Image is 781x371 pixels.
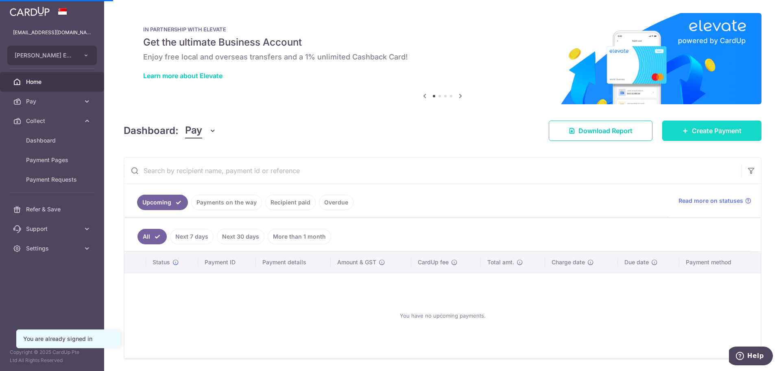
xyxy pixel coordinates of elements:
[143,52,742,62] h6: Enjoy free local and overseas transfers and a 1% unlimited Cashback Card!
[191,195,262,210] a: Payments on the way
[7,46,97,65] button: [PERSON_NAME] EYE CARE PTE. LTD.
[15,51,75,59] span: [PERSON_NAME] EYE CARE PTE. LTD.
[143,26,742,33] p: IN PARTNERSHIP WITH ELEVATE
[124,158,742,184] input: Search by recipient name, payment id or reference
[26,136,80,145] span: Dashboard
[26,244,80,252] span: Settings
[662,121,761,141] a: Create Payment
[26,78,80,86] span: Home
[337,258,376,266] span: Amount & GST
[143,36,742,49] h5: Get the ultimate Business Account
[153,258,170,266] span: Status
[549,121,652,141] a: Download Report
[692,126,742,136] span: Create Payment
[268,229,331,244] a: More than 1 month
[319,195,353,210] a: Overdue
[265,195,316,210] a: Recipient paid
[26,176,80,184] span: Payment Requests
[137,195,188,210] a: Upcoming
[552,258,585,266] span: Charge date
[487,258,514,266] span: Total amt.
[26,225,80,233] span: Support
[170,229,214,244] a: Next 7 days
[23,335,113,343] div: You are already signed in
[124,13,761,104] img: Renovation banner
[26,97,80,105] span: Pay
[578,126,633,136] span: Download Report
[185,123,202,138] span: Pay
[217,229,264,244] a: Next 30 days
[418,258,449,266] span: CardUp fee
[13,29,91,37] p: [EMAIL_ADDRESS][DOMAIN_NAME]
[198,252,256,273] th: Payment ID
[679,252,761,273] th: Payment method
[256,252,331,273] th: Payment details
[26,117,80,125] span: Collect
[124,123,179,138] h4: Dashboard:
[26,156,80,164] span: Payment Pages
[678,197,751,205] a: Read more on statuses
[10,7,50,16] img: CardUp
[137,229,167,244] a: All
[134,280,751,351] div: You have no upcoming payments.
[143,72,223,80] a: Learn more about Elevate
[26,205,80,213] span: Refer & Save
[624,258,649,266] span: Due date
[185,123,216,138] button: Pay
[678,197,743,205] span: Read more on statuses
[729,347,773,367] iframe: Opens a widget where you can find more information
